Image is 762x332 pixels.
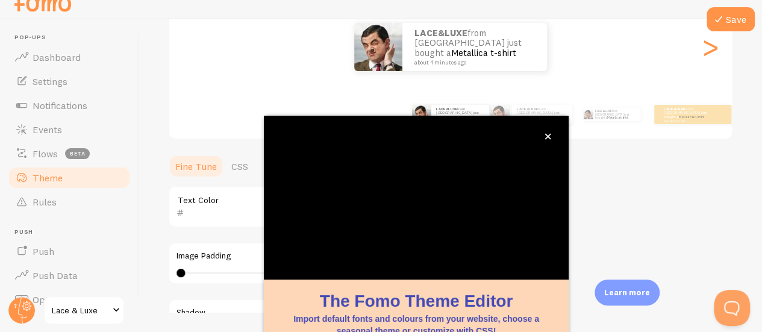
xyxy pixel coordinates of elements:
h1: The Fomo Theme Editor [278,289,554,313]
span: Pop-ups [14,34,131,42]
span: Push [14,228,131,236]
a: Lace & Luxe [43,296,125,325]
small: about 4 minutes ago [414,60,531,66]
small: about 4 minutes ago [664,119,711,122]
p: from [GEOGRAPHIC_DATA] just bought a [436,107,484,122]
a: Fine Tune [168,154,224,178]
a: Settings [7,69,131,93]
img: Fomo [584,110,593,119]
a: Metallica t-shirt [531,114,557,119]
span: Lace & Luxe [52,303,109,318]
strong: LACE&LUXE [517,107,538,111]
p: from [GEOGRAPHIC_DATA] just bought a [664,107,712,122]
span: Push Data [33,269,78,281]
a: Dashboard [7,45,131,69]
span: beta [65,148,90,159]
iframe: Help Scout Beacon - Open [714,290,750,326]
div: Learn more [595,280,660,305]
img: Fomo [490,105,510,124]
p: from [GEOGRAPHIC_DATA] just bought a [595,108,636,121]
p: from [GEOGRAPHIC_DATA] just bought a [517,107,567,122]
a: Push Data [7,263,131,287]
p: Learn more [604,287,650,298]
label: Image Padding [176,251,521,262]
a: Theme [7,166,131,190]
strong: LACE&LUXE [436,107,457,111]
a: Metallica t-shirt [678,114,704,119]
a: Rules [7,190,131,214]
span: Push [33,245,54,257]
strong: LACE&LUXE [595,109,612,113]
button: close, [542,130,554,143]
strong: LACE&LUXE [414,27,467,39]
span: Notifications [33,99,87,111]
span: Events [33,124,62,136]
p: from [GEOGRAPHIC_DATA] just bought a [414,28,535,66]
a: Metallica t-shirt [451,114,476,119]
button: Save [707,7,755,31]
span: Flows [33,148,58,160]
span: Opt-In [33,293,61,305]
a: Events [7,117,131,142]
div: Next slide [703,4,717,90]
strong: LACE&LUXE [664,107,685,111]
a: Push [7,239,131,263]
img: Fomo [412,105,431,124]
a: Flows beta [7,142,131,166]
a: Notifications [7,93,131,117]
img: Fomo [354,23,402,71]
span: Rules [33,196,57,208]
a: Opt-In [7,287,131,312]
span: Dashboard [33,51,81,63]
span: Settings [33,75,67,87]
a: Metallica t-shirt [451,47,516,58]
span: Theme [33,172,63,184]
a: Metallica t-shirt [607,116,628,119]
a: CSS [224,154,255,178]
